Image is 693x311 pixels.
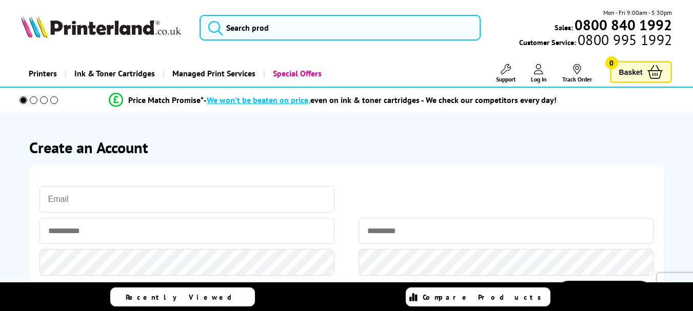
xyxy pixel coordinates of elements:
span: 0 [605,56,618,69]
span: We won’t be beaten on price, [207,95,310,105]
input: Search prod [200,15,481,40]
a: Ink & Toner Cartridges [65,60,163,87]
input: Email [39,186,334,213]
span: Price Match Promise* [128,95,204,105]
a: Track Order [562,64,592,83]
a: Log In [531,64,547,83]
span: Mon - Fri 9:00am - 5:30pm [603,8,672,17]
span: Recently Viewed [126,293,242,302]
a: Compare Products [406,287,550,306]
h1: Create an Account [29,137,664,157]
li: modal_Promise [5,91,661,109]
a: 0800 840 1992 [573,20,672,30]
span: Ink & Toner Cartridges [74,60,155,87]
span: Basket [619,65,643,79]
span: Support [496,75,516,83]
a: Managed Print Services [163,60,263,87]
b: 0800 840 1992 [575,15,672,34]
a: Printers [21,60,65,87]
a: Recently Viewed [110,287,255,306]
a: Special Offers [263,60,329,87]
span: 0800 995 1992 [576,35,672,45]
span: Customer Service: [519,35,672,47]
button: Register [555,281,654,308]
a: Printerland Logo [21,15,187,40]
img: Printerland Logo [21,15,181,38]
span: Sales: [555,23,573,32]
a: Support [496,64,516,83]
div: - even on ink & toner cartridges - We check our competitors every day! [204,95,557,105]
span: Log In [531,75,547,83]
a: Basket 0 [610,61,672,83]
span: Compare Products [423,293,547,302]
